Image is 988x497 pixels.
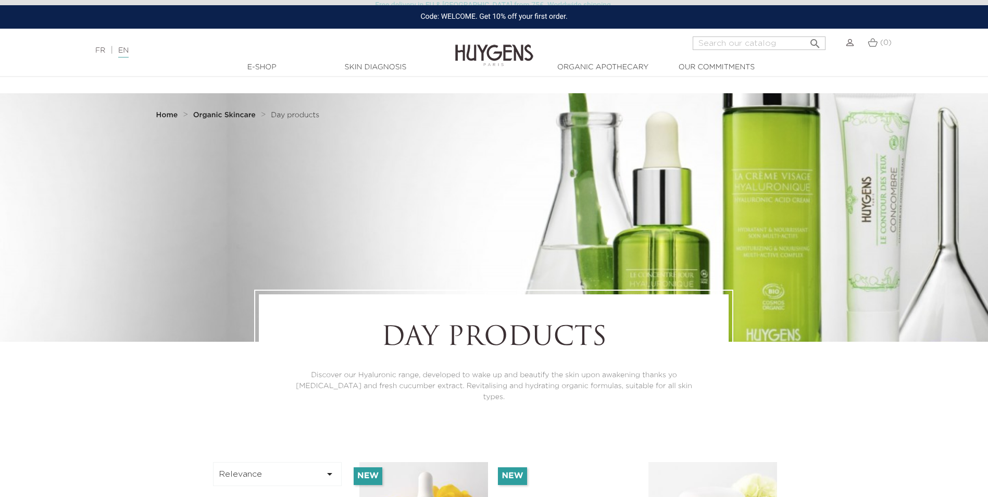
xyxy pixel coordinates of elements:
a: FR [95,47,105,54]
div: | [90,44,404,57]
a: EN [118,47,129,58]
li: New [498,467,527,485]
a: Our commitments [665,62,769,73]
a: E-Shop [210,62,314,73]
h1: Day products [287,323,700,354]
a: Organic Apothecary [551,62,655,73]
button:  [806,33,824,47]
i:  [809,34,821,47]
a: Home [156,111,180,119]
p: Discover our Hyaluronic range, developed to wake up and beautify the skin upon awakening thanks y... [287,370,700,403]
a: Skin Diagnosis [323,62,428,73]
button: Relevance [213,462,342,486]
i:  [323,468,336,480]
span: (0) [880,39,892,46]
strong: Organic Skincare [193,111,256,119]
strong: Home [156,111,178,119]
a: Organic Skincare [193,111,258,119]
img: Huygens [455,28,533,68]
input: Search [693,36,826,50]
li: New [354,467,382,485]
a: Day products [271,111,319,119]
